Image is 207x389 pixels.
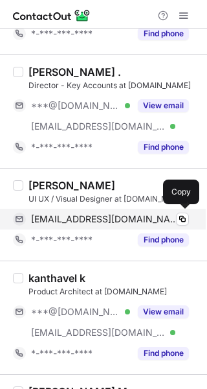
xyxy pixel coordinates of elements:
[13,8,91,23] img: ContactOut v5.3.10
[28,193,199,205] div: UI UX / Visual Designer at [DOMAIN_NAME]
[31,121,166,132] span: [EMAIL_ADDRESS][DOMAIN_NAME]
[138,99,189,112] button: Reveal Button
[28,179,115,192] div: [PERSON_NAME]
[138,305,189,318] button: Reveal Button
[31,306,120,318] span: ***@[DOMAIN_NAME]
[28,272,85,285] div: kanthavel k
[31,213,179,225] span: [EMAIL_ADDRESS][DOMAIN_NAME]
[138,347,189,360] button: Reveal Button
[138,141,189,154] button: Reveal Button
[28,65,121,78] div: [PERSON_NAME] .
[138,233,189,246] button: Reveal Button
[31,327,166,338] span: [EMAIL_ADDRESS][DOMAIN_NAME]
[138,27,189,40] button: Reveal Button
[28,80,199,91] div: Director - Key Accounts at [DOMAIN_NAME]
[28,286,199,298] div: Product Architect at [DOMAIN_NAME]
[31,100,120,112] span: ***@[DOMAIN_NAME]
